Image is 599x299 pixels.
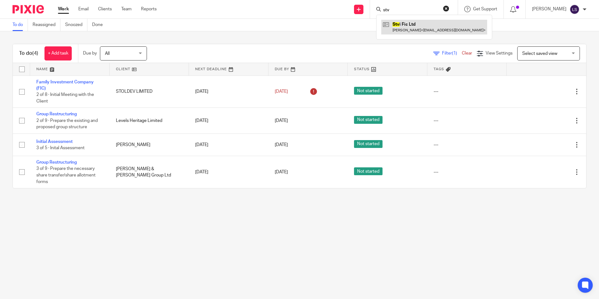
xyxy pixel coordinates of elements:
a: Initial Assessment [36,139,73,144]
span: 3 of 9 · Prepare the necessary share transfer/share allotment forms [36,167,96,184]
a: Reassigned [33,19,60,31]
td: Levels Heritage Limited [110,108,189,134]
span: Not started [354,87,383,95]
h1: To do [19,50,38,57]
a: To do [13,19,28,31]
div: --- [434,142,501,148]
a: Group Restructuring [36,160,77,165]
div: --- [434,88,501,95]
a: Clear [462,51,472,55]
a: Family Investment Company (FIC) [36,80,94,91]
td: [PERSON_NAME] & [PERSON_NAME] Group Ltd [110,156,189,188]
span: Select saved view [522,51,557,56]
button: Clear [443,5,449,12]
span: 3 of 5 · Inital Assessment [36,146,85,150]
span: [DATE] [275,89,288,94]
td: STOLDEV LIMITED [110,76,189,108]
span: All [105,51,110,56]
span: Tags [434,67,444,71]
span: Filter [442,51,462,55]
div: --- [434,118,501,124]
a: Reports [141,6,157,12]
td: [DATE] [189,108,268,134]
td: [DATE] [189,76,268,108]
a: Work [58,6,69,12]
span: [DATE] [275,118,288,123]
span: 2 of 9 · Prepare the existing and proposed group structure [36,118,98,129]
span: (1) [452,51,457,55]
span: (4) [32,51,38,56]
span: 2 of 8 · Initial Meeting with the Client [36,92,94,103]
a: Team [121,6,132,12]
img: Pixie [13,5,44,13]
span: [DATE] [275,170,288,174]
a: + Add task [44,46,72,60]
td: [DATE] [189,134,268,156]
a: Email [78,6,89,12]
span: Not started [354,167,383,175]
span: [DATE] [275,143,288,147]
span: Not started [354,116,383,124]
span: Get Support [473,7,497,11]
p: [PERSON_NAME] [532,6,566,12]
td: [DATE] [189,156,268,188]
td: [PERSON_NAME] [110,134,189,156]
a: Group Restructuring [36,112,77,116]
div: --- [434,169,501,175]
p: Due by [83,50,97,56]
span: Not started [354,140,383,148]
a: Done [92,19,107,31]
input: Search [383,8,439,13]
a: Clients [98,6,112,12]
a: Snoozed [65,19,87,31]
img: svg%3E [570,4,580,14]
span: View Settings [486,51,513,55]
